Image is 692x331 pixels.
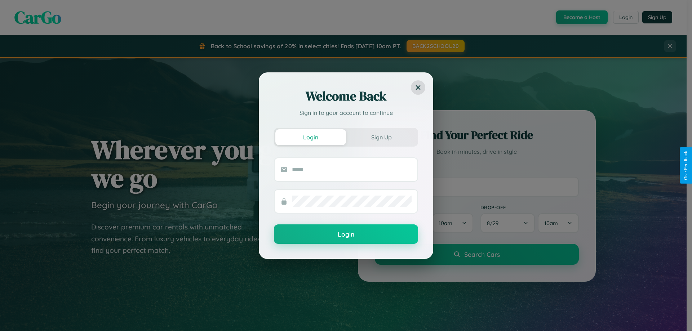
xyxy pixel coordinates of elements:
[275,129,346,145] button: Login
[346,129,417,145] button: Sign Up
[683,151,688,180] div: Give Feedback
[274,224,418,244] button: Login
[274,108,418,117] p: Sign in to your account to continue
[274,88,418,105] h2: Welcome Back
